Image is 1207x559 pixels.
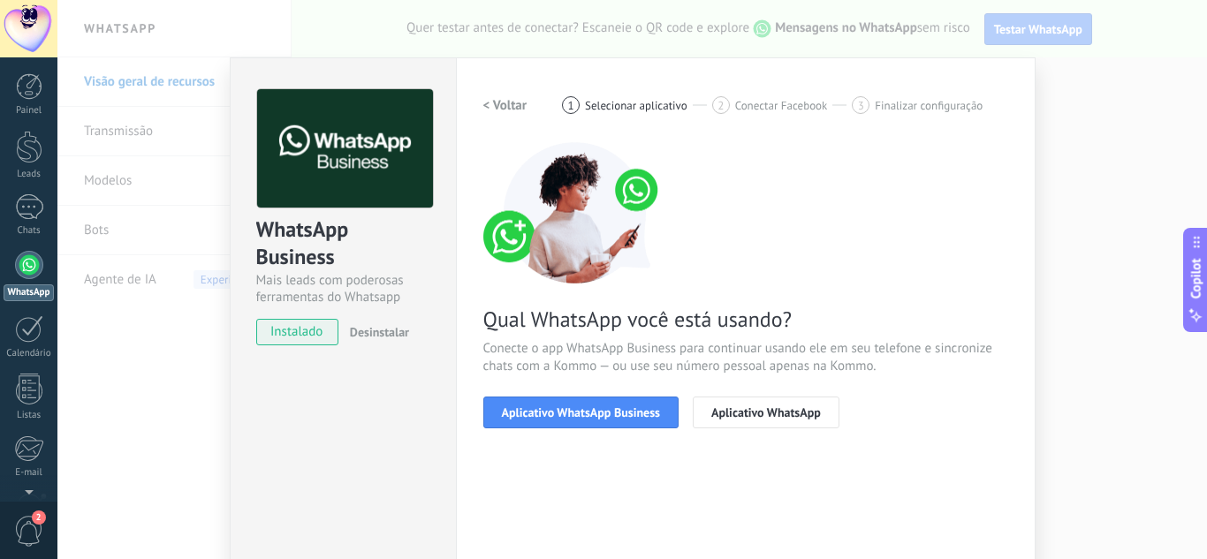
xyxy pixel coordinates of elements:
div: Chats [4,225,55,237]
span: 1 [568,98,574,113]
span: Copilot [1188,258,1205,298]
span: Finalizar configuração [875,99,983,112]
span: Selecionar aplicativo [585,99,687,112]
span: 2 [717,98,724,113]
span: Conecte o app WhatsApp Business para continuar usando ele em seu telefone e sincronize chats com ... [483,340,1008,375]
h2: < Voltar [483,97,528,114]
div: Listas [4,410,55,421]
div: WhatsApp Business [256,215,430,272]
button: Desinstalar [343,319,409,345]
button: Aplicativo WhatsApp [693,397,839,428]
img: logo_main.png [257,89,433,208]
button: < Voltar [483,89,528,121]
div: Calendário [4,348,55,359]
span: Qual WhatsApp você está usando? [483,306,1008,333]
span: Conectar Facebook [735,99,828,112]
span: 2 [32,510,46,525]
div: E-mail [4,467,55,479]
button: Aplicativo WhatsApp Business [483,397,679,428]
span: Aplicativo WhatsApp [711,406,821,419]
span: 3 [858,98,864,113]
span: Aplicativo WhatsApp Business [502,406,660,419]
span: Desinstalar [350,324,409,340]
span: instalado [257,319,338,345]
img: connect number [483,142,669,283]
div: Painel [4,105,55,117]
div: Mais leads com poderosas ferramentas do Whatsapp [256,272,430,306]
div: WhatsApp [4,284,54,301]
div: Leads [4,169,55,180]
